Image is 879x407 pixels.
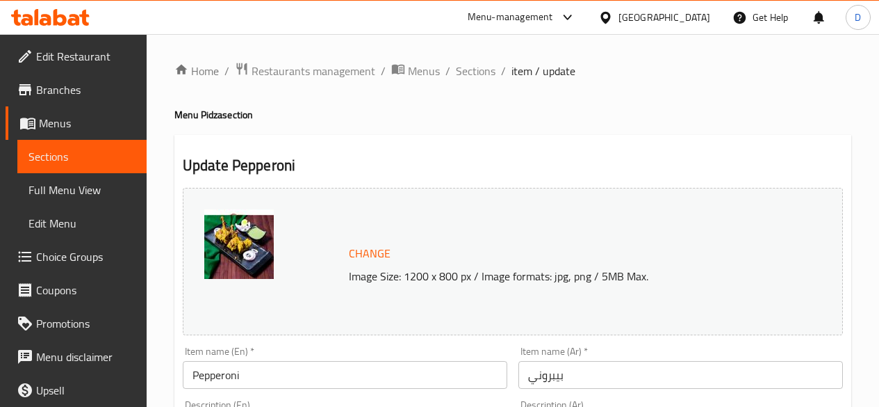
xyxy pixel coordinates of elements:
span: Change [349,244,391,264]
span: Menu disclaimer [36,349,135,365]
li: / [501,63,506,79]
a: Sections [456,63,495,79]
a: Upsell [6,374,147,407]
span: D [855,10,861,25]
a: Edit Restaurant [6,40,147,73]
a: Menus [6,106,147,140]
a: Edit Menu [17,207,147,240]
span: Edit Restaurant [36,48,135,65]
span: Promotions [36,315,135,332]
span: Edit Menu [28,215,135,232]
a: Choice Groups [6,240,147,273]
a: Restaurants management [235,62,375,80]
a: Coupons [6,273,147,307]
a: Menus [391,62,440,80]
span: Coupons [36,282,135,298]
a: Promotions [6,307,147,340]
div: Menu-management [468,9,553,26]
h4: Menu Pidza section [174,108,851,122]
span: Sections [28,148,135,165]
p: Image Size: 1200 x 800 px / Image formats: jpg, png / 5MB Max. [343,268,806,285]
li: / [445,63,450,79]
span: Full Menu View [28,182,135,198]
span: Restaurants management [252,63,375,79]
button: Change [343,239,396,268]
span: Menus [408,63,440,79]
span: Choice Groups [36,248,135,265]
img: Pepperoni_original638946475395995657.png [204,209,274,279]
h2: Update Pepperoni [183,155,843,176]
input: Enter name En [183,361,507,389]
input: Enter name Ar [518,361,843,389]
div: [GEOGRAPHIC_DATA] [618,10,710,25]
span: Upsell [36,382,135,399]
span: item / update [511,63,575,79]
a: Branches [6,73,147,106]
span: Menus [39,115,135,131]
a: Sections [17,140,147,173]
nav: breadcrumb [174,62,851,80]
li: / [224,63,229,79]
li: / [381,63,386,79]
a: Home [174,63,219,79]
a: Full Menu View [17,173,147,207]
a: Menu disclaimer [6,340,147,374]
span: Branches [36,81,135,98]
